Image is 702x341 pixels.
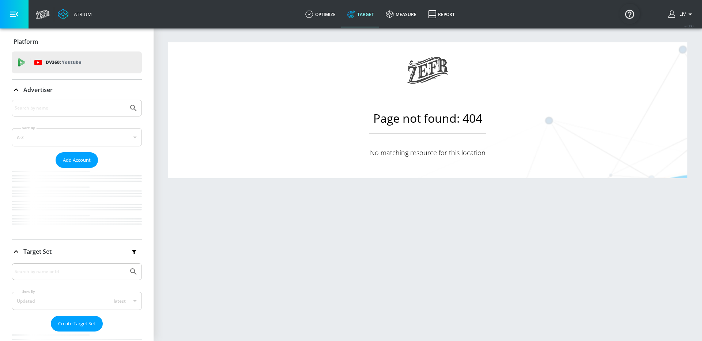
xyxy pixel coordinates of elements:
button: Add Account [56,152,98,168]
p: Advertiser [23,86,53,94]
h1: Page not found: 404 [369,110,486,134]
input: Search by name or Id [15,267,125,276]
div: DV360: Youtube [12,51,142,73]
button: Open Resource Center [619,4,640,24]
p: No matching resource for this location [369,148,486,157]
div: Advertiser [12,100,142,239]
button: Liv [668,10,695,19]
p: DV360: [46,58,81,66]
div: Target Set [12,240,142,264]
label: Sort By [21,126,37,130]
div: Advertiser [12,80,142,100]
span: Add Account [63,156,91,164]
label: Sort By [21,289,37,294]
span: login as: liv.ho@zefr.com [676,12,686,17]
div: Atrium [71,11,92,18]
a: Target [341,1,380,27]
p: Youtube [62,58,81,66]
span: Create Target Set [58,319,95,328]
button: Create Target Set [51,316,103,332]
div: A-Z [12,128,142,146]
p: Target Set [23,248,52,256]
span: latest [114,298,126,304]
nav: list of Advertiser [12,168,142,239]
span: v 4.25.4 [684,24,695,28]
a: Report [422,1,461,27]
div: Platform [12,31,142,52]
p: Platform [14,38,38,46]
a: Atrium [58,9,92,20]
a: measure [380,1,422,27]
div: Updated [17,298,35,304]
input: Search by name [15,103,125,113]
a: optimize [299,1,341,27]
